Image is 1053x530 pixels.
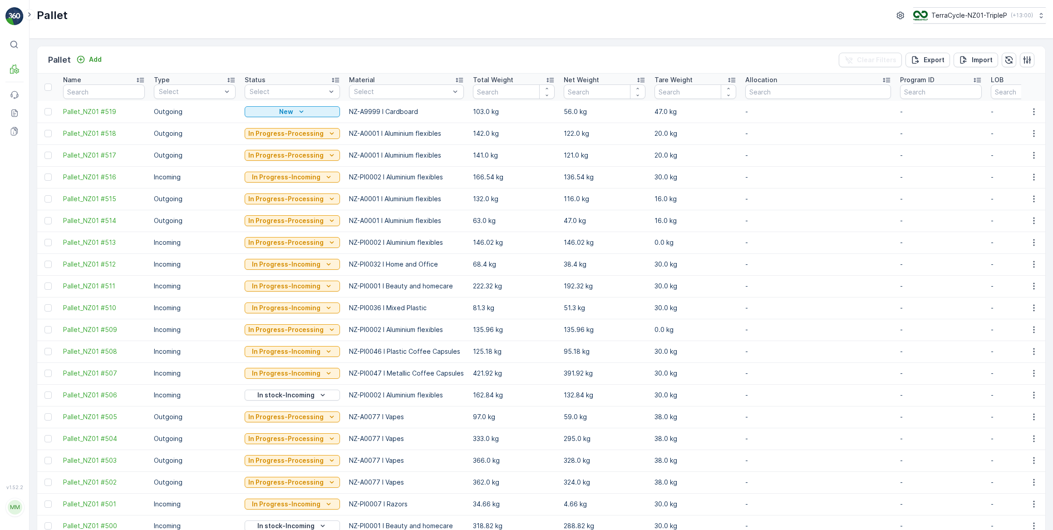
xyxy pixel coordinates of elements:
p: - [900,391,982,400]
p: - [900,325,982,334]
p: Allocation [745,75,777,84]
p: - [900,260,982,269]
button: In Progress-Incoming [245,281,340,292]
p: 38.0 kg [654,412,736,421]
p: Outgoing [154,412,236,421]
p: Tare Weight [654,75,693,84]
p: NZ-A9999 I Cardboard [349,107,464,116]
button: In Progress-Processing [245,433,340,444]
button: In Progress-Incoming [245,499,340,510]
p: Outgoing [154,107,236,116]
td: - [741,493,896,515]
p: Outgoing [154,216,236,225]
p: 0.0 kg [654,238,736,247]
p: NZ-PI0002 I Aluminium flexibles [349,173,464,182]
p: Select [354,87,450,96]
p: Outgoing [154,194,236,203]
p: 81.3 kg [473,303,555,312]
p: 125.18 kg [473,347,555,356]
a: Pallet_NZ01 #513 [63,238,145,247]
p: 20.0 kg [654,151,736,160]
p: Incoming [154,282,236,291]
p: - [900,347,982,356]
a: Pallet_NZ01 #516 [63,173,145,182]
p: - [900,282,982,291]
p: 391.92 kg [564,369,645,378]
p: NZ-A0001 I Aluminium flexibles [349,216,464,225]
p: Outgoing [154,151,236,160]
p: Incoming [154,500,236,509]
span: v 1.52.2 [5,485,24,490]
div: Toggle Row Selected [44,130,52,137]
p: 30.0 kg [654,500,736,509]
p: 34.66 kg [473,500,555,509]
p: In Progress-Processing [248,216,324,225]
p: 132.84 kg [564,391,645,400]
a: Pallet_NZ01 #512 [63,260,145,269]
td: - [741,144,896,166]
a: Pallet_NZ01 #511 [63,282,145,291]
p: Outgoing [154,478,236,487]
a: Pallet_NZ01 #515 [63,194,145,203]
p: Pallet [48,54,71,66]
p: In Progress-Incoming [252,303,320,312]
p: Export [924,55,945,64]
p: 30.0 kg [654,369,736,378]
p: 141.0 kg [473,151,555,160]
p: In Progress-Processing [248,412,324,421]
span: Pallet_NZ01 #504 [63,434,145,443]
p: In Progress-Processing [248,151,324,160]
p: 68.4 kg [473,260,555,269]
p: Total Weight [473,75,513,84]
p: 132.0 kg [473,194,555,203]
button: Import [954,53,998,67]
a: Pallet_NZ01 #514 [63,216,145,225]
div: Toggle Row Selected [44,522,52,530]
p: 63.0 kg [473,216,555,225]
p: 38.0 kg [654,456,736,465]
button: Export [905,53,950,67]
p: - [900,369,982,378]
p: 20.0 kg [654,129,736,138]
p: In Progress-Processing [248,478,324,487]
p: 295.0 kg [564,434,645,443]
p: 122.0 kg [564,129,645,138]
a: Pallet_NZ01 #509 [63,325,145,334]
p: NZ-PI0046 I Plastic Coffee Capsules [349,347,464,356]
p: 38.0 kg [654,478,736,487]
a: Pallet_NZ01 #502 [63,478,145,487]
p: 142.0 kg [473,129,555,138]
div: Toggle Row Selected [44,173,52,181]
p: - [900,173,982,182]
td: - [741,362,896,384]
p: 30.0 kg [654,173,736,182]
td: - [741,319,896,341]
p: - [900,216,982,225]
p: 30.0 kg [654,303,736,312]
button: In Progress-Processing [245,455,340,466]
button: Add [73,54,105,65]
p: 366.0 kg [473,456,555,465]
a: Pallet_NZ01 #505 [63,412,145,421]
p: 116.0 kg [564,194,645,203]
td: - [741,210,896,232]
p: NZ-A0001 I Aluminium flexibles [349,129,464,138]
button: In Progress-Processing [245,150,340,161]
button: In Progress-Processing [245,411,340,422]
p: 47.0 kg [654,107,736,116]
button: In Progress-Processing [245,215,340,226]
a: Pallet_NZ01 #501 [63,500,145,509]
p: 16.0 kg [654,194,736,203]
p: NZ-A0077 I Vapes [349,412,464,421]
div: Toggle Row Selected [44,304,52,312]
p: NZ-PI0002 I Aluminium flexibles [349,325,464,334]
input: Search [473,84,555,99]
a: Pallet_NZ01 #508 [63,347,145,356]
p: NZ-A0077 I Vapes [349,478,464,487]
p: 97.0 kg [473,412,555,421]
p: In stock-Incoming [257,391,315,400]
td: - [741,166,896,188]
a: Pallet_NZ01 #519 [63,107,145,116]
